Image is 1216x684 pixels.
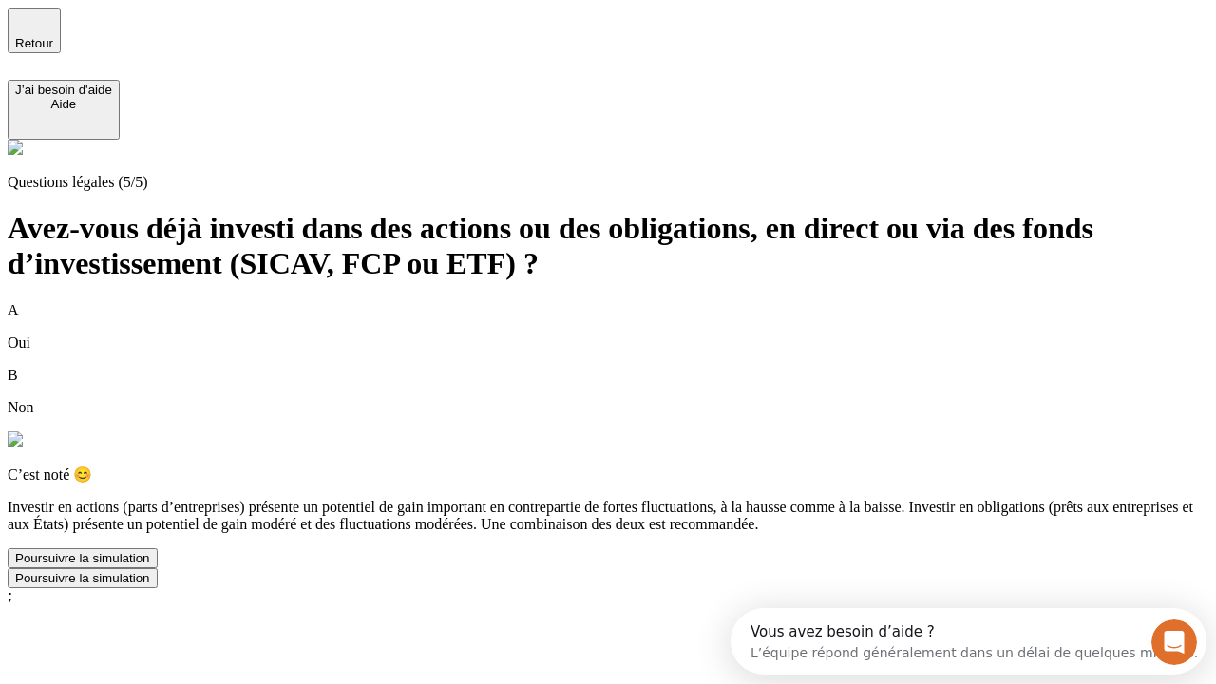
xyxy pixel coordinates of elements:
button: Retour [8,8,61,53]
h1: Avez-vous déjà investi dans des actions ou des obligations, en direct ou via des fonds d’investis... [8,211,1208,281]
p: Questions légales (5/5) [8,174,1208,191]
p: Oui [8,334,1208,351]
button: J’ai besoin d'aideAide [8,80,120,140]
iframe: Intercom live chat [1151,619,1197,665]
p: A [8,302,1208,319]
div: Poursuivre la simulation [15,571,150,585]
img: alexis.png [8,431,23,446]
div: L’équipe répond généralement dans un délai de quelques minutes. [20,31,467,51]
p: B [8,367,1208,384]
button: Poursuivre la simulation [8,548,158,568]
button: Poursuivre la simulation [8,568,158,588]
div: Aide [15,97,112,111]
div: Ouvrir le Messenger Intercom [8,8,523,60]
div: J’ai besoin d'aide [15,83,112,97]
img: alexis.png [8,140,23,155]
p: Investir en actions (parts d’entreprises) présente un potentiel de gain important en contrepartie... [8,499,1208,533]
p: Non [8,399,1208,416]
div: ; [8,588,1208,603]
p: C’est noté 😊 [8,465,1208,484]
div: Vous avez besoin d’aide ? [20,16,467,31]
div: Poursuivre la simulation [15,551,150,565]
span: Retour [15,36,53,50]
iframe: Intercom live chat discovery launcher [731,608,1206,674]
